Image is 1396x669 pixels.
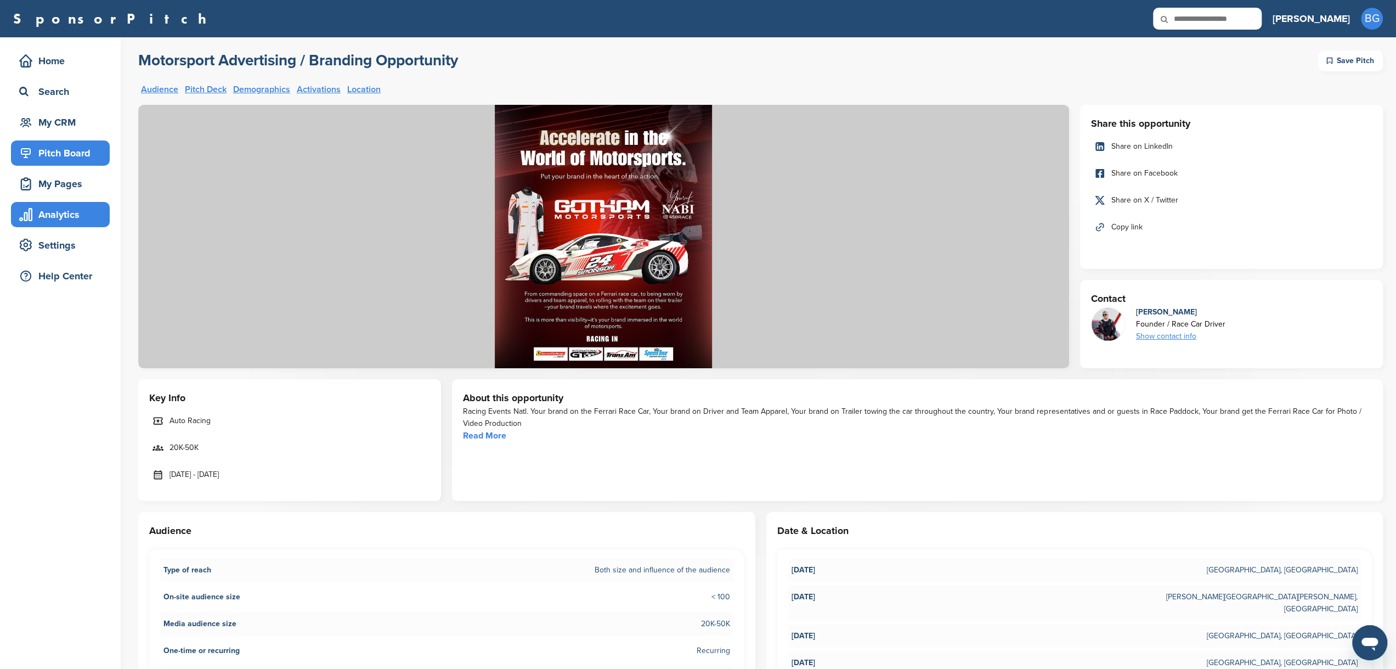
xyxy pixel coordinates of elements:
[169,415,211,427] span: Auto Racing
[1273,11,1350,26] h3: [PERSON_NAME]
[711,591,730,603] span: < 100
[138,50,458,70] h2: Motorsport Advertising / Branding Opportunity
[11,140,110,166] a: Pitch Board
[792,591,815,615] span: [DATE]
[1111,167,1178,179] span: Share on Facebook
[1136,306,1225,318] div: [PERSON_NAME]
[1091,189,1372,212] a: Share on X / Twitter
[1207,630,1358,642] span: [GEOGRAPHIC_DATA], [GEOGRAPHIC_DATA]
[463,430,506,441] a: Read More
[16,205,110,224] div: Analytics
[16,266,110,286] div: Help Center
[347,85,381,94] a: Location
[16,143,110,163] div: Pitch Board
[163,591,240,603] span: On-site audience size
[11,202,110,227] a: Analytics
[701,618,730,630] span: 20K-50K
[11,48,110,74] a: Home
[1318,50,1383,71] div: Save Pitch
[1352,625,1387,660] iframe: Button to launch messaging window
[163,564,211,576] span: Type of reach
[1091,216,1372,239] a: Copy link
[1111,140,1173,153] span: Share on LinkedIn
[163,618,236,630] span: Media audience size
[1207,564,1358,576] span: [GEOGRAPHIC_DATA], [GEOGRAPHIC_DATA]
[16,113,110,132] div: My CRM
[149,523,744,538] h3: Audience
[1103,591,1358,615] span: [PERSON_NAME][GEOGRAPHIC_DATA][PERSON_NAME], [GEOGRAPHIC_DATA]
[16,51,110,71] div: Home
[16,235,110,255] div: Settings
[1273,7,1350,31] a: [PERSON_NAME]
[138,50,458,71] a: Motorsport Advertising / Branding Opportunity
[16,174,110,194] div: My Pages
[11,171,110,196] a: My Pages
[595,564,730,576] span: Both size and influence of the audience
[11,233,110,258] a: Settings
[169,442,199,454] span: 20K-50K
[463,406,1372,430] div: Racing Events Natl. Your brand on the Ferrari Race Car, Your brand on Driver and Team Apparel, Yo...
[11,263,110,289] a: Help Center
[297,85,341,94] a: Activations
[1136,330,1225,342] div: Show contact info
[792,657,815,669] span: [DATE]
[1092,308,1124,359] img: Screenshot 2025 07 23 at 09.45.12
[1111,194,1178,206] span: Share on X / Twitter
[1136,318,1225,330] div: Founder / Race Car Driver
[233,85,290,94] a: Demographics
[149,390,430,406] h3: Key Info
[1111,221,1143,233] span: Copy link
[185,85,227,94] a: Pitch Deck
[1091,162,1372,185] a: Share on Facebook
[1091,116,1372,131] h3: Share this opportunity
[163,645,240,657] span: One-time or recurring
[1361,8,1383,30] span: BG
[792,630,815,642] span: [DATE]
[792,564,815,576] span: [DATE]
[141,85,178,94] a: Audience
[1207,657,1358,669] span: [GEOGRAPHIC_DATA], [GEOGRAPHIC_DATA]
[11,110,110,135] a: My CRM
[11,79,110,104] a: Search
[777,523,1372,538] h3: Date & Location
[1091,135,1372,158] a: Share on LinkedIn
[463,390,1372,406] h3: About this opportunity
[13,12,213,26] a: SponsorPitch
[169,469,219,481] span: [DATE] - [DATE]
[1091,291,1372,306] h3: Contact
[138,105,1069,368] img: Sponsorpitch &
[697,645,730,657] span: Recurring
[16,82,110,102] div: Search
